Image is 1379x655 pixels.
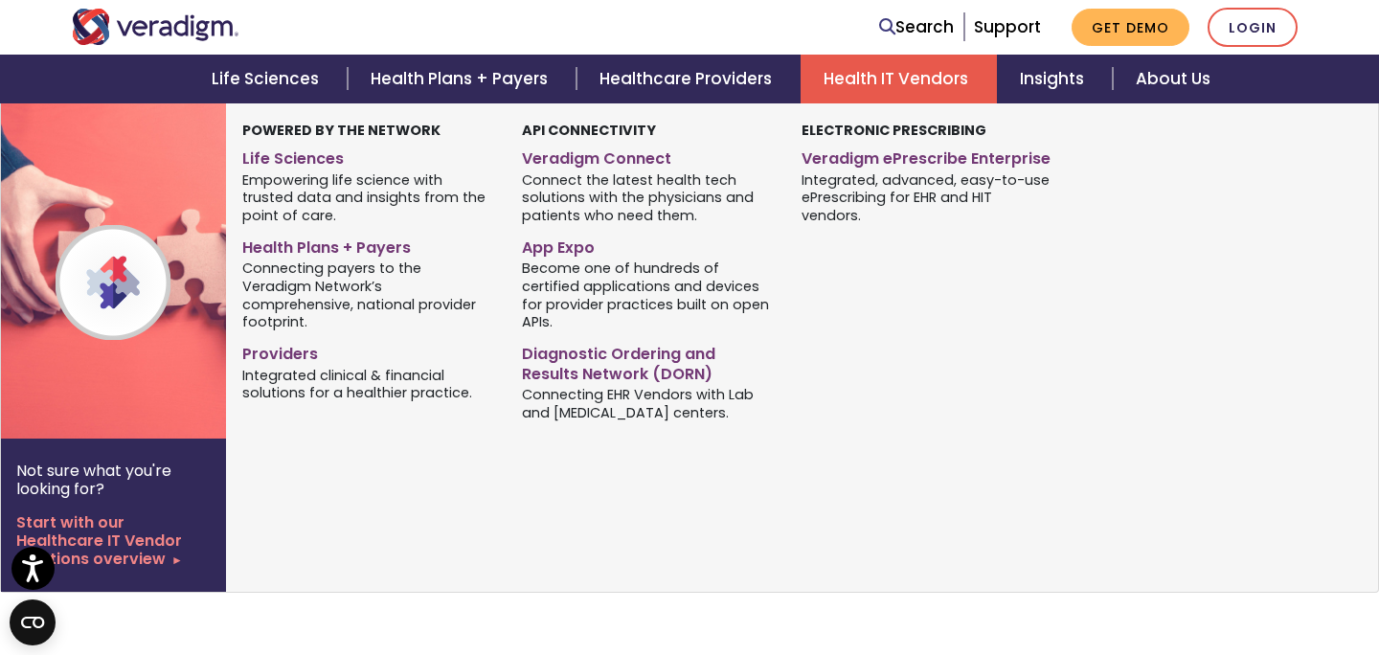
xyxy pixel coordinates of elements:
a: Start with our Healthcare IT Vendor Solutions overview [16,513,211,569]
a: About Us [1113,55,1233,103]
iframe: Drift Chat Widget [1011,536,1356,632]
a: Login [1208,8,1298,47]
strong: Powered by the Network [242,121,441,140]
a: Healthcare Providers [576,55,801,103]
span: Empowering life science with trusted data and insights from the point of care. [242,169,493,225]
a: Veradigm ePrescribe Enterprise [802,142,1052,169]
a: Get Demo [1072,9,1189,46]
button: Open CMP widget [10,599,56,645]
a: Providers [242,337,493,365]
strong: API Connectivity [522,121,656,140]
a: Life Sciences [242,142,493,169]
a: App Expo [522,231,773,259]
a: Veradigm Connect [522,142,773,169]
img: Veradigm Network [1,103,309,439]
a: Health Plans + Payers [242,231,493,259]
img: Veradigm logo [72,9,239,45]
p: Not sure what you're looking for? [16,462,211,498]
span: Connect the latest health tech solutions with the physicians and patients who need them. [522,169,773,225]
a: Health Plans + Payers [348,55,576,103]
a: Diagnostic Ordering and Results Network (DORN) [522,337,773,385]
span: Integrated clinical & financial solutions for a healthier practice. [242,365,493,402]
strong: Electronic Prescribing [802,121,986,140]
span: Become one of hundreds of certified applications and devices for provider practices built on open... [522,259,773,331]
a: Search [879,14,954,40]
span: Integrated, advanced, easy-to-use ePrescribing for EHR and HIT vendors. [802,169,1052,225]
a: Insights [997,55,1113,103]
span: Connecting payers to the Veradigm Network’s comprehensive, national provider footprint. [242,259,493,331]
span: Connecting EHR Vendors with Lab and [MEDICAL_DATA] centers. [522,385,773,422]
a: Support [974,15,1041,38]
a: Life Sciences [189,55,348,103]
a: Health IT Vendors [801,55,997,103]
